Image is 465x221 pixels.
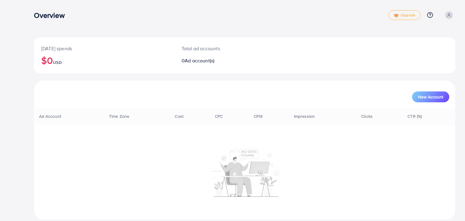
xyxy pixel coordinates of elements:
[388,10,420,20] a: tickUpgrade
[412,91,449,102] button: New Account
[53,59,61,65] span: USD
[394,13,399,18] img: tick
[34,11,69,20] h3: Overview
[185,57,214,64] span: Ad account(s)
[394,13,415,18] span: Upgrade
[418,95,443,99] span: New Account
[41,54,167,66] h2: $0
[182,45,272,52] p: Total ad accounts
[41,45,167,52] p: [DATE] spends
[182,58,272,64] h2: 0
